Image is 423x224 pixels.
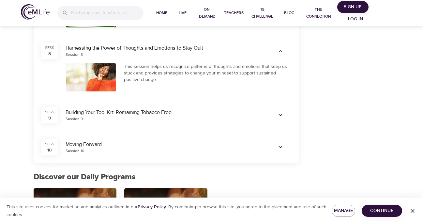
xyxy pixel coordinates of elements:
span: Sign Up [340,3,366,11]
input: Find programs, teachers, etc... [71,6,144,20]
span: The Connection [302,6,335,20]
span: Live [175,9,190,16]
div: 8 [48,51,51,57]
div: Session 9 [66,116,83,122]
div: 10 [47,147,52,153]
div: Session 8 [66,52,83,57]
div: This session helps us recognize patterns of thoughts and emotions that keep us stuck and provides... [124,63,291,83]
img: logo [21,4,50,20]
a: Privacy Policy [138,204,166,210]
div: Moving Forward [66,141,262,148]
div: Building Your Tool Kit: Remaining Tobacco Free [66,109,262,116]
button: Manage [332,205,355,217]
span: Home [154,9,170,16]
p: Discover our Daily Programs [34,171,299,183]
span: Teachers [224,9,244,16]
div: SESS [45,141,54,147]
button: Sign Up [337,1,369,13]
div: Session 10 [66,148,84,154]
span: Continue [367,207,397,215]
div: SESS [45,45,54,51]
span: Manage [337,207,350,215]
div: Harnessing the Power of Thoughts and Emotions to Stay Quit [66,44,262,52]
button: Continue [362,205,402,217]
div: 9 [48,115,51,121]
span: On-Demand [196,6,219,20]
span: Blog [281,9,297,16]
span: 1% Challenge [249,6,276,20]
div: SESS [45,109,54,115]
span: Log in [342,15,369,23]
button: Log in [340,13,371,25]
